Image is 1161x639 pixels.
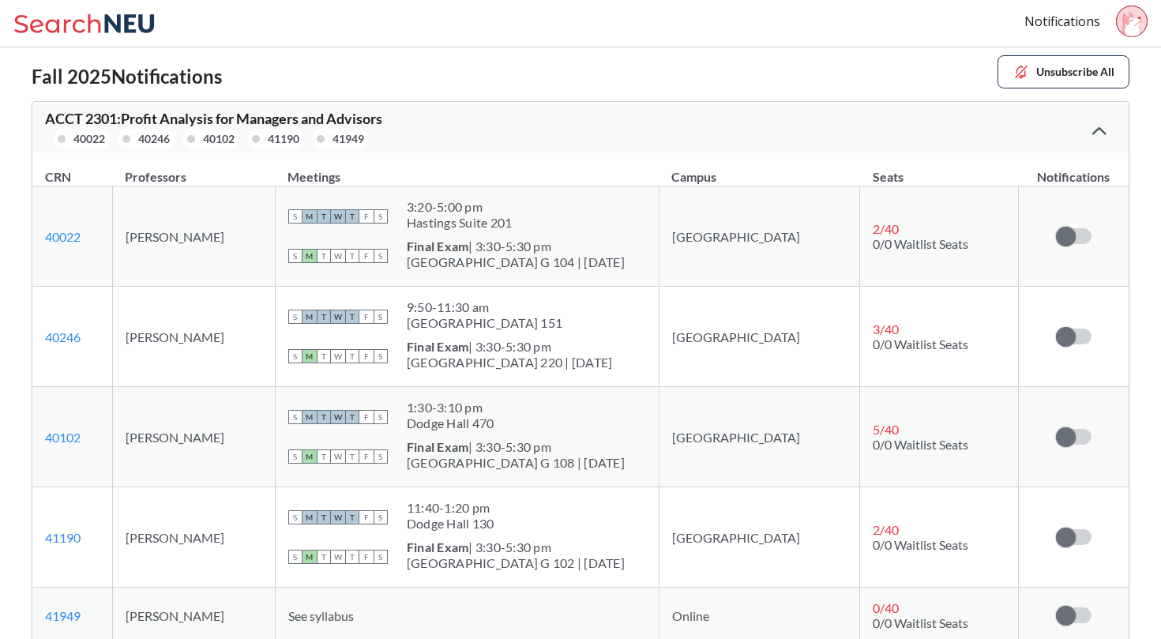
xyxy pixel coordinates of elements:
span: S [374,310,388,324]
div: [GEOGRAPHIC_DATA] 220 | [DATE] [407,355,613,370]
span: S [288,550,302,564]
div: [GEOGRAPHIC_DATA] G 108 | [DATE] [407,455,625,471]
span: T [317,410,331,424]
span: F [359,310,374,324]
span: S [288,310,302,324]
span: M [302,510,317,524]
b: Final Exam [407,439,469,454]
div: [GEOGRAPHIC_DATA] G 104 | [DATE] [407,254,625,270]
span: 0 / 40 [873,600,899,615]
span: 0/0 Waitlist Seats [873,615,968,630]
button: Unsubscribe All [998,55,1129,88]
span: W [331,349,345,363]
span: S [374,550,388,564]
span: S [288,209,302,224]
span: T [345,349,359,363]
span: M [302,209,317,224]
span: 0/0 Waitlist Seats [873,236,968,251]
span: S [374,410,388,424]
span: F [359,249,374,263]
span: T [317,449,331,464]
span: W [331,410,345,424]
td: [PERSON_NAME] [112,487,275,588]
th: Notifications [1019,152,1129,186]
span: T [345,510,359,524]
td: [GEOGRAPHIC_DATA] [659,287,860,387]
div: | 3:30-5:30 pm [407,439,625,455]
span: S [288,349,302,363]
td: [GEOGRAPHIC_DATA] [659,387,860,487]
span: W [331,310,345,324]
span: 2 / 40 [873,221,899,236]
span: W [331,510,345,524]
span: M [302,349,317,363]
div: 3:20 - 5:00 pm [407,199,513,215]
span: F [359,449,374,464]
span: T [345,209,359,224]
span: 2 / 40 [873,522,899,537]
span: S [374,510,388,524]
span: T [345,410,359,424]
span: S [374,209,388,224]
img: unsubscribe.svg [1013,63,1030,81]
a: 41949 [45,608,81,623]
span: See syllabus [288,608,354,623]
div: 40246 [138,130,170,148]
div: CRN [45,168,71,186]
div: | 3:30-5:30 pm [407,239,625,254]
div: Dodge Hall 130 [407,516,494,532]
div: 40102 [203,130,235,148]
span: F [359,349,374,363]
span: T [317,249,331,263]
div: 1:30 - 3:10 pm [407,400,494,415]
div: 11:40 - 1:20 pm [407,500,494,516]
a: Notifications [1024,13,1100,30]
div: Hastings Suite 201 [407,215,513,231]
span: F [359,510,374,524]
div: | 3:30-5:30 pm [407,339,613,355]
span: M [302,410,317,424]
span: T [345,449,359,464]
div: [GEOGRAPHIC_DATA] G 102 | [DATE] [407,555,625,571]
span: T [317,310,331,324]
h2: Fall 2025 Notifications [32,66,222,88]
span: M [302,550,317,564]
span: S [288,249,302,263]
a: 40022 [45,229,81,244]
div: [GEOGRAPHIC_DATA] 151 [407,315,562,331]
span: T [345,550,359,564]
td: [GEOGRAPHIC_DATA] [659,186,860,287]
span: ACCT 2301 : Profit Analysis for Managers and Advisors [45,110,382,127]
span: 0/0 Waitlist Seats [873,437,968,452]
span: S [374,349,388,363]
span: W [331,209,345,224]
span: T [345,249,359,263]
span: F [359,209,374,224]
th: Campus [659,152,860,186]
span: T [317,209,331,224]
span: T [317,349,331,363]
a: 40102 [45,430,81,445]
span: M [302,310,317,324]
b: Final Exam [407,339,469,354]
a: 41190 [45,530,81,545]
span: F [359,410,374,424]
th: Seats [860,152,1019,186]
span: F [359,550,374,564]
div: 40022 [73,130,105,148]
td: [PERSON_NAME] [112,387,275,487]
div: | 3:30-5:30 pm [407,539,625,555]
div: 41949 [333,130,364,148]
span: S [374,449,388,464]
div: 41190 [268,130,299,148]
td: [PERSON_NAME] [112,287,275,387]
span: S [288,510,302,524]
span: 0/0 Waitlist Seats [873,537,968,552]
span: S [288,410,302,424]
td: [GEOGRAPHIC_DATA] [659,487,860,588]
th: Professors [112,152,275,186]
span: M [302,249,317,263]
td: [PERSON_NAME] [112,186,275,287]
th: Meetings [275,152,659,186]
span: W [331,249,345,263]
